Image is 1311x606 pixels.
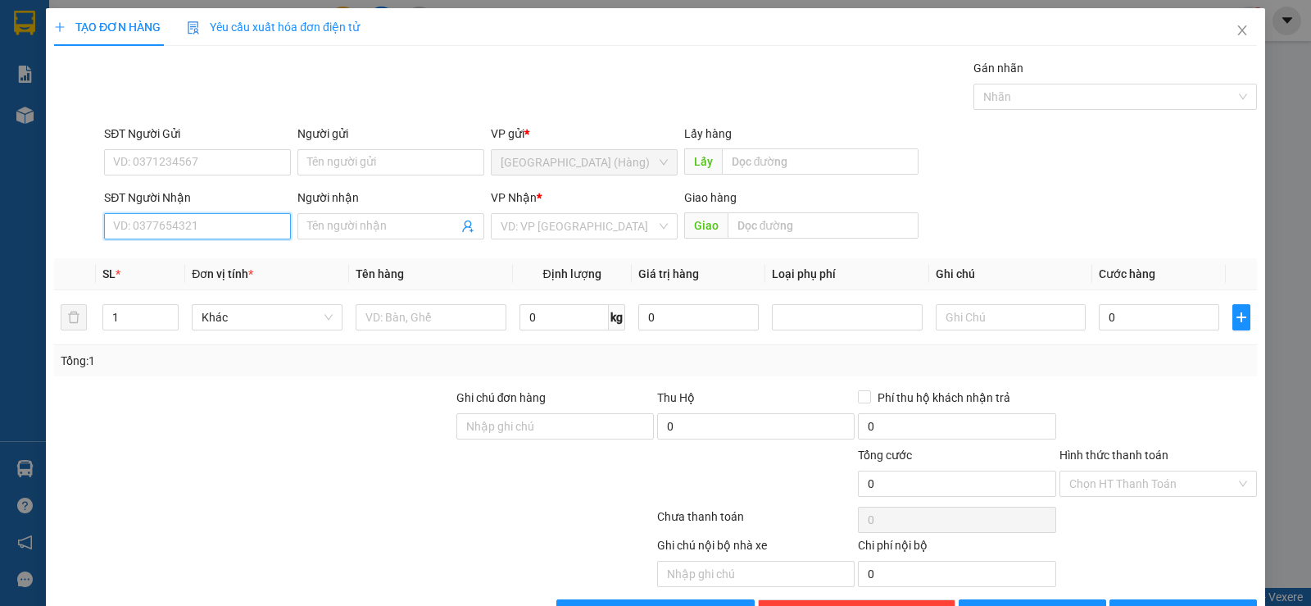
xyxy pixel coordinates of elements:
[1233,311,1250,324] span: plus
[728,212,919,239] input: Dọc đường
[858,536,1055,561] div: Chi phí nội bộ
[543,267,601,280] span: Định lượng
[456,413,654,440] input: Ghi chú đơn hàng
[657,561,855,587] input: Nhập ghi chú
[187,21,360,34] span: Yêu cầu xuất hóa đơn điện tử
[871,389,1017,407] span: Phí thu hộ khách nhận trả
[491,191,537,204] span: VP Nhận
[297,125,484,143] div: Người gửi
[657,536,855,561] div: Ghi chú nội bộ nhà xe
[638,304,759,330] input: 0
[936,304,1086,330] input: Ghi Chú
[684,127,732,140] span: Lấy hàng
[54,21,161,34] span: TẠO ĐƠN HÀNG
[973,62,1023,75] label: Gán nhãn
[104,125,291,143] div: SĐT Người Gửi
[297,189,484,207] div: Người nhận
[54,21,66,33] span: plus
[461,220,474,233] span: user-add
[638,267,699,280] span: Giá trị hàng
[609,304,625,330] span: kg
[61,304,87,330] button: delete
[722,148,919,175] input: Dọc đường
[684,191,737,204] span: Giao hàng
[1059,449,1168,462] label: Hình thức thanh toán
[187,21,200,34] img: icon
[1232,304,1250,330] button: plus
[929,258,1093,290] th: Ghi chú
[1236,24,1249,37] span: close
[356,267,404,280] span: Tên hàng
[491,125,678,143] div: VP gửi
[202,305,333,330] span: Khác
[104,189,291,207] div: SĐT Người Nhận
[1099,267,1155,280] span: Cước hàng
[102,267,116,280] span: SL
[657,391,695,404] span: Thu Hộ
[356,304,506,330] input: VD: Bàn, Ghế
[765,258,929,290] th: Loại phụ phí
[684,212,728,239] span: Giao
[684,148,722,175] span: Lấy
[456,391,547,404] label: Ghi chú đơn hàng
[1219,8,1265,54] button: Close
[655,508,856,536] div: Chưa thanh toán
[192,267,253,280] span: Đơn vị tính
[858,449,912,462] span: Tổng cước
[501,150,668,175] span: Đà Nẵng (Hàng)
[61,352,507,370] div: Tổng: 1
